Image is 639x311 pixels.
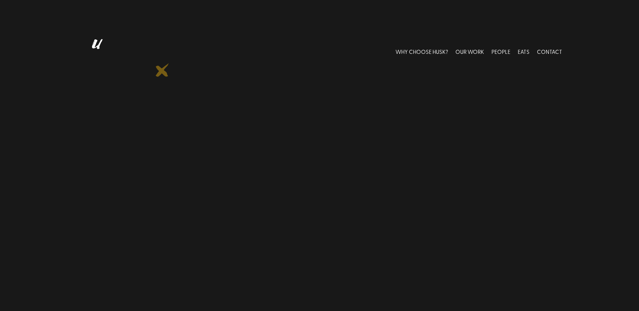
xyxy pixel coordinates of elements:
a: EATS [518,36,530,66]
a: OUR WORK [455,36,484,66]
a: PEOPLE [491,36,510,66]
a: WHY CHOOSE HUSK? [395,36,448,66]
a: CONTACT [537,36,562,66]
img: Husk logo [77,36,114,66]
